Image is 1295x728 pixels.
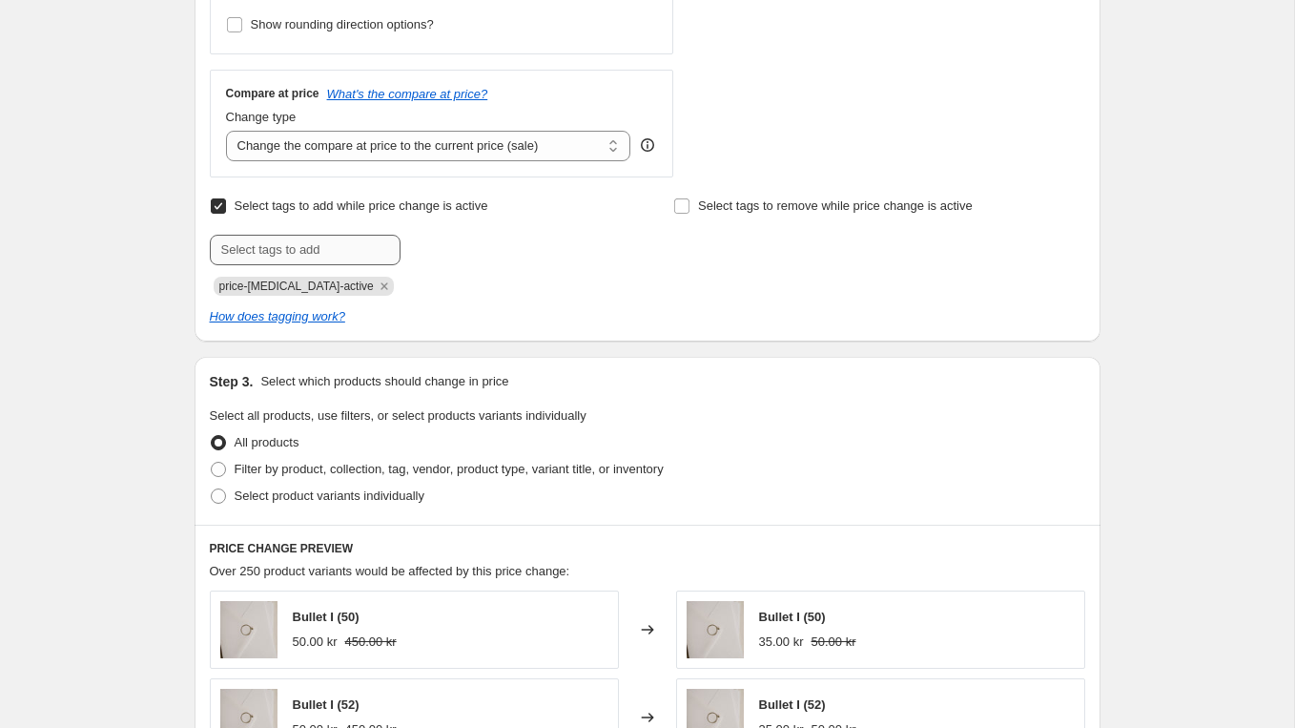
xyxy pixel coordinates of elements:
[251,17,434,31] span: Show rounding direction options?
[811,633,855,652] strike: 50.00 kr
[219,280,374,293] span: price-change-job-active
[260,372,508,391] p: Select which products should change in price
[638,135,657,155] div: help
[226,110,297,124] span: Change type
[293,697,360,712] span: Bullet I (52)
[235,462,664,476] span: Filter by product, collection, tag, vendor, product type, variant title, or inventory
[210,564,570,578] span: Over 250 product variants would be affected by this price change:
[293,610,360,624] span: Bullet I (50)
[210,309,345,323] a: How does tagging work?
[226,86,319,101] h3: Compare at price
[210,235,401,265] input: Select tags to add
[759,697,826,712] span: Bullet I (52)
[376,278,393,295] button: Remove price-change-job-active
[759,633,804,652] div: 35.00 kr
[220,601,277,658] img: Bulllet-ring-I-S_80x.jpg
[210,541,1085,556] h6: PRICE CHANGE PREVIEW
[235,198,488,213] span: Select tags to add while price change is active
[293,633,338,652] div: 50.00 kr
[235,489,424,503] span: Select product variants individually
[210,372,254,391] h2: Step 3.
[210,408,586,423] span: Select all products, use filters, or select products variants individually
[344,633,396,652] strike: 450.00 kr
[759,610,826,624] span: Bullet I (50)
[698,198,973,213] span: Select tags to remove while price change is active
[235,435,299,449] span: All products
[687,601,744,658] img: Bulllet-ring-I-S_80x.jpg
[327,87,488,101] button: What's the compare at price?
